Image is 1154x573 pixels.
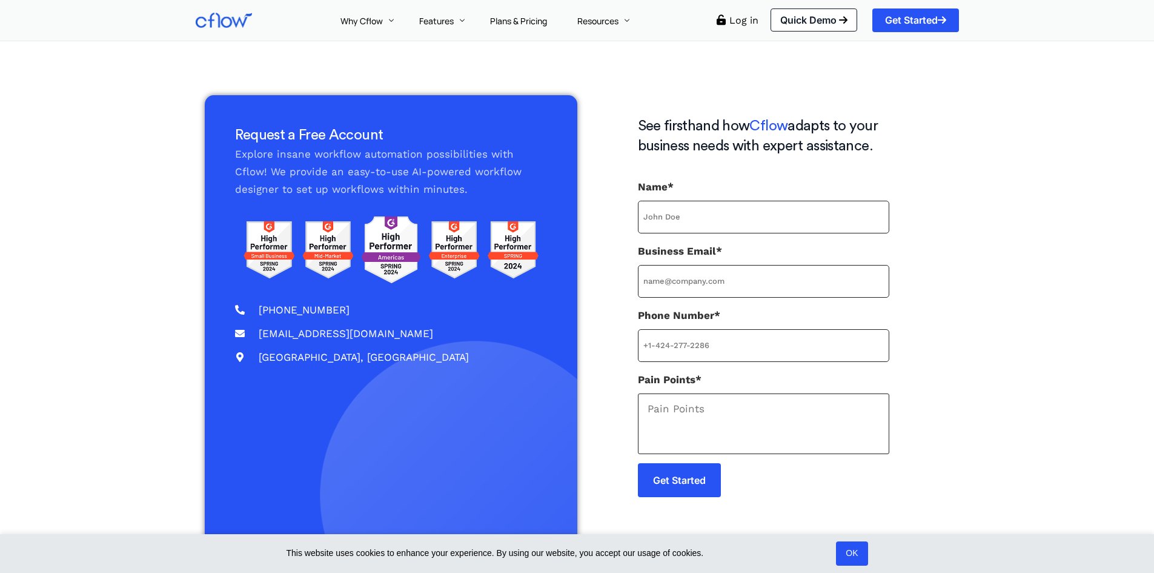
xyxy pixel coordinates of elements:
span: This website uses cookies to enhance your experience. By using our website, you accept our usage ... [287,546,829,561]
input: Business Email* [638,265,889,298]
a: Get Started [872,8,959,32]
span: Cflow [749,119,788,133]
span: [GEOGRAPHIC_DATA], [GEOGRAPHIC_DATA] [256,349,469,366]
span: Features [419,15,454,27]
span: [EMAIL_ADDRESS][DOMAIN_NAME] [256,325,433,343]
label: Business Email* [638,243,889,298]
label: Name* [638,178,889,233]
span: Request a Free Account [235,128,383,142]
label: Phone Number* [638,307,889,362]
input: Name* [638,201,889,233]
img: Cflow [196,13,252,28]
span: [PHONE_NUMBER] [256,301,350,319]
span: Get Started [885,15,946,25]
textarea: Pain Points* [638,394,889,454]
form: Contact form [638,178,889,517]
input: Get Started [638,463,721,497]
a: Quick Demo [771,8,857,32]
span: Resources [577,15,618,27]
input: Phone Number* [638,329,889,362]
span: Plans & Pricing [490,15,547,27]
a: OK [836,541,867,566]
label: Pain Points* [638,371,889,454]
a: Log in [729,15,758,26]
h3: See firsthand how adapts to your business needs with expert assistance. [638,116,889,157]
img: g2 reviews [235,210,547,289]
div: Explore insane workflow automation possibilities with Cflow! We provide an easy-to-use AI-powered... [235,126,547,198]
span: Why Cflow [340,15,383,27]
